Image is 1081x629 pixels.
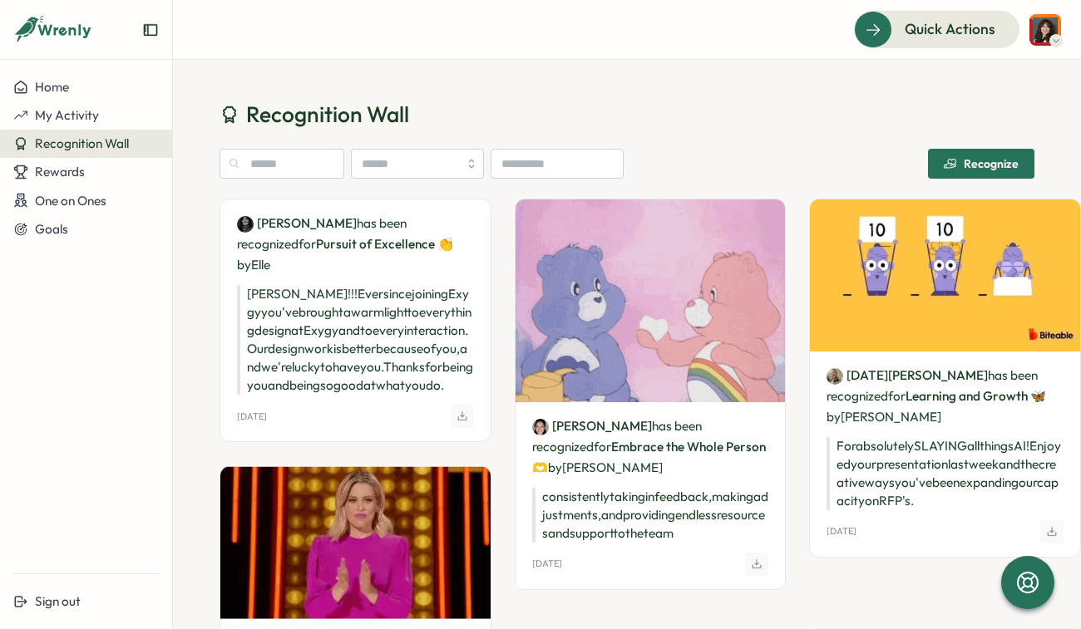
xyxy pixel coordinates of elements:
[827,365,1064,427] p: has been recognized by [PERSON_NAME]
[35,135,129,151] span: Recognition Wall
[810,199,1080,351] img: Recognition Image
[35,193,106,209] span: One on Ones
[516,199,786,401] img: Recognition Image
[532,417,652,435] a: India Bastien[PERSON_NAME]
[35,593,81,609] span: Sign out
[237,411,267,422] p: [DATE]
[237,285,474,395] p: [PERSON_NAME]!!! Ever since joining Exygy you've brought a warm light to everything design at Exy...
[854,11,1019,47] button: Quick Actions
[299,236,316,252] span: for
[532,419,549,435] img: India Bastien
[906,388,1046,404] span: Learning and Growth 🦋
[316,236,453,252] span: Pursuit of Excellence 👏
[827,368,843,385] img: Noel Price
[827,526,856,537] p: [DATE]
[35,79,69,95] span: Home
[237,213,474,275] p: has been recognized by Elle
[35,164,85,179] span: Rewards
[532,415,769,478] p: has been recognized by [PERSON_NAME]
[532,488,769,543] p: consistently taking in feedback, making adjustments, and providing endless resources and support ...
[220,467,491,619] img: Recognition Image
[142,22,159,38] button: Expand sidebar
[827,437,1064,510] p: For absolutely SLAYING all things AI! Enjoyed your presentation last week and the creative ways y...
[928,149,1034,179] button: Recognize
[888,388,906,404] span: for
[532,439,766,475] span: Embrace the Whole Person 🫶
[35,221,68,237] span: Goals
[594,439,611,455] span: for
[237,216,254,233] img: Vic de Aranzeta
[35,107,99,123] span: My Activity
[1029,14,1061,46] img: Isabelle Hirschy
[944,157,1019,170] div: Recognize
[237,214,357,233] a: Vic de Aranzeta[PERSON_NAME]
[532,558,562,569] p: [DATE]
[905,18,995,40] span: Quick Actions
[827,366,988,385] a: Noel Price[DATE][PERSON_NAME]
[246,100,409,129] span: Recognition Wall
